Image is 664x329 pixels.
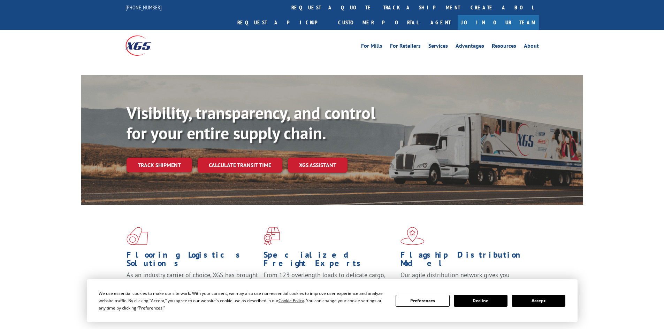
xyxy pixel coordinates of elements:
span: Our agile distribution network gives you nationwide inventory management on demand. [400,271,529,287]
span: Cookie Policy [278,298,304,304]
a: Calculate transit time [198,158,282,173]
a: [PHONE_NUMBER] [125,4,162,11]
a: Resources [492,43,516,51]
h1: Flooring Logistics Solutions [127,251,258,271]
div: We use essential cookies to make our site work. With your consent, we may also use non-essential ... [99,290,387,312]
b: Visibility, transparency, and control for your entire supply chain. [127,102,375,144]
button: Preferences [396,295,449,307]
div: Cookie Consent Prompt [87,279,578,322]
button: Decline [454,295,507,307]
span: As an industry carrier of choice, XGS has brought innovation and dedication to flooring logistics... [127,271,258,296]
a: Agent [423,15,458,30]
a: Advantages [456,43,484,51]
img: xgs-icon-flagship-distribution-model-red [400,227,425,245]
a: Track shipment [127,158,192,172]
img: xgs-icon-focused-on-flooring-red [264,227,280,245]
a: Join Our Team [458,15,539,30]
p: From 123 overlength loads to delicate cargo, our experienced staff knows the best way to move you... [264,271,395,302]
a: For Retailers [390,43,421,51]
a: Customer Portal [333,15,423,30]
img: xgs-icon-total-supply-chain-intelligence-red [127,227,148,245]
a: Services [428,43,448,51]
a: XGS ASSISTANT [288,158,348,173]
span: Preferences [139,305,162,311]
h1: Specialized Freight Experts [264,251,395,271]
a: Request a pickup [232,15,333,30]
a: About [524,43,539,51]
button: Accept [512,295,565,307]
a: For Mills [361,43,382,51]
h1: Flagship Distribution Model [400,251,532,271]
